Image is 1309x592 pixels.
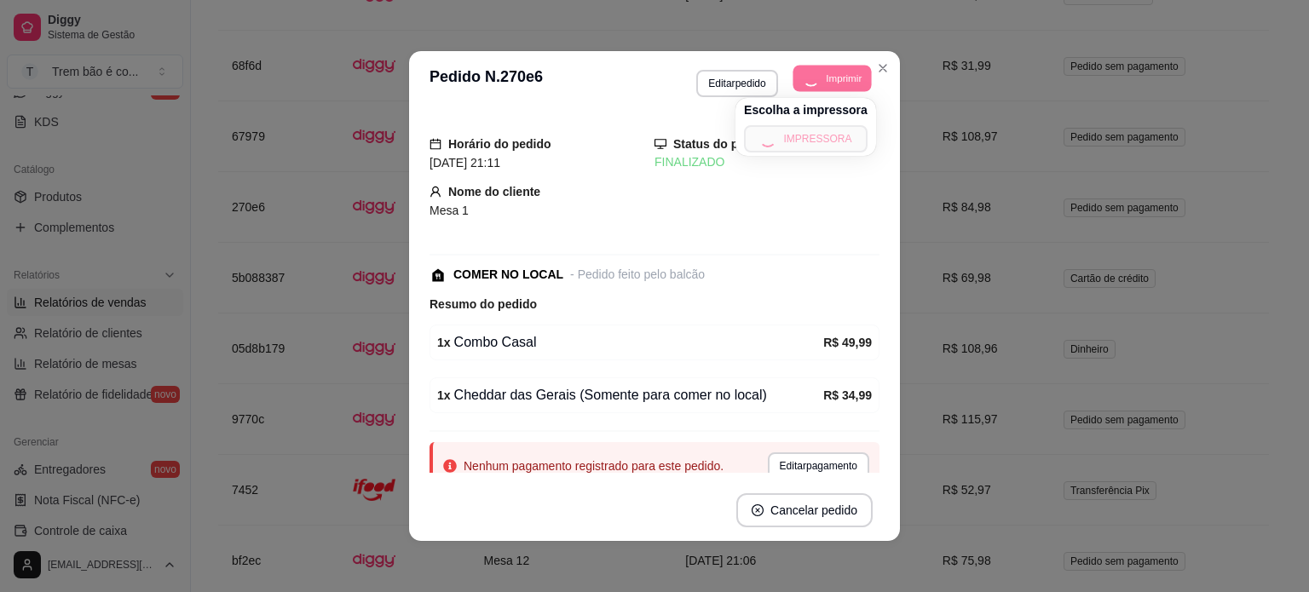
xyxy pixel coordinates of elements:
[448,137,551,151] strong: Horário do pedido
[744,101,868,118] h4: Escolha a impressora
[430,138,441,150] span: calendar
[869,55,897,82] button: Close
[736,493,873,527] button: close-circleCancelar pedido
[437,385,823,405] div: Cheddar das Gerais (Somente para comer no local)
[654,138,666,150] span: desktop
[453,266,563,284] div: COMER NO LOCAL
[673,137,770,151] strong: Status do pedido
[448,185,540,198] strong: Nome do cliente
[768,452,869,480] button: Editarpagamento
[430,65,543,97] h3: Pedido N. 270e6
[437,332,823,353] div: Combo Casal
[464,457,724,474] div: Nenhum pagamento registrado para este pedido.
[430,156,500,170] span: [DATE] 21:11
[823,336,872,349] strong: R$ 49,99
[752,504,764,516] span: close-circle
[430,204,469,217] span: Mesa 1
[430,297,537,311] strong: Resumo do pedido
[823,388,872,402] strong: R$ 34,99
[430,186,441,198] span: user
[437,388,451,402] strong: 1 x
[696,70,777,97] button: Editarpedido
[437,336,451,349] strong: 1 x
[654,153,879,171] div: FINALIZADO
[570,266,705,284] div: - Pedido feito pelo balcão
